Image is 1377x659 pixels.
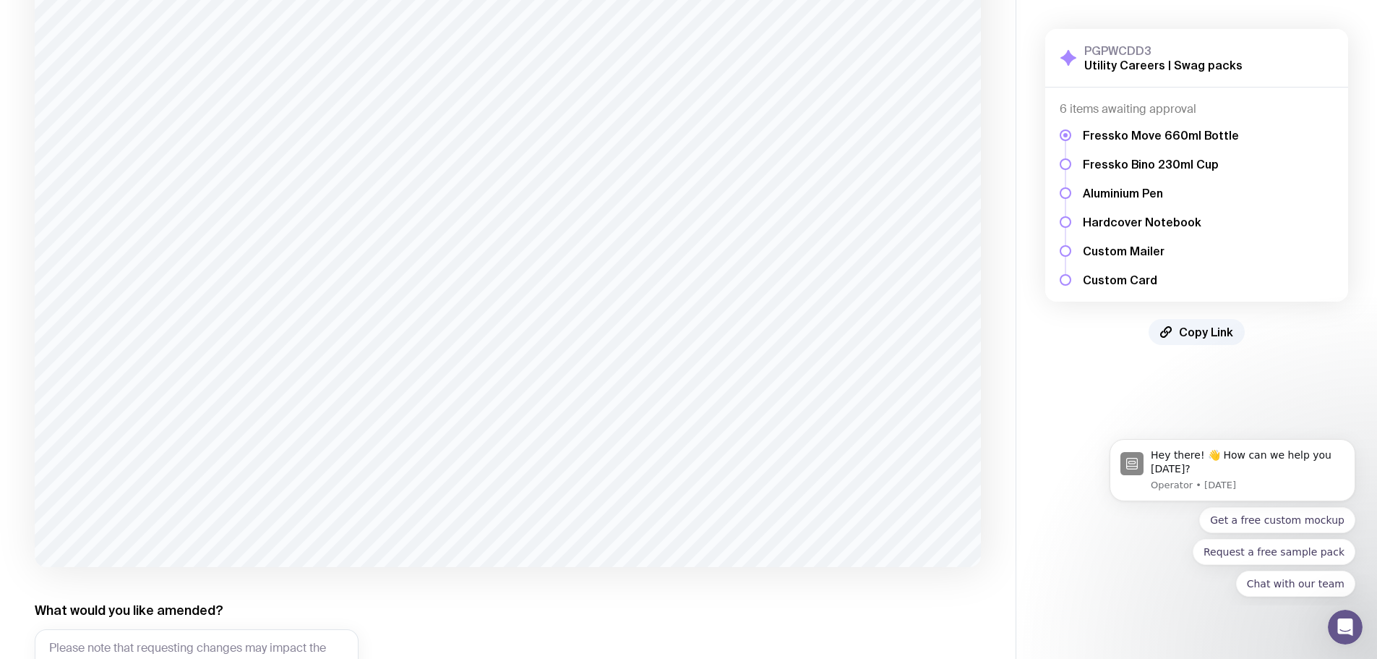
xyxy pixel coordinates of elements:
button: Copy Link [1149,319,1245,345]
h5: Custom Card [1083,273,1239,287]
h5: Fressko Move 660ml Bottle [1083,128,1239,143]
h3: PGPWCDD3 [1084,43,1243,58]
h5: Fressko Bino 230ml Cup [1083,157,1239,171]
h2: Utility Careers | Swag packs [1084,58,1243,72]
iframe: Intercom notifications message [1088,426,1377,605]
span: Copy Link [1179,325,1233,339]
label: What would you like amended? [35,602,223,619]
h5: Custom Mailer [1083,244,1239,258]
h5: Aluminium Pen [1083,186,1239,200]
h4: 6 items awaiting approval [1060,102,1334,116]
h5: Hardcover Notebook [1083,215,1239,229]
iframe: Intercom live chat [1328,610,1363,645]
